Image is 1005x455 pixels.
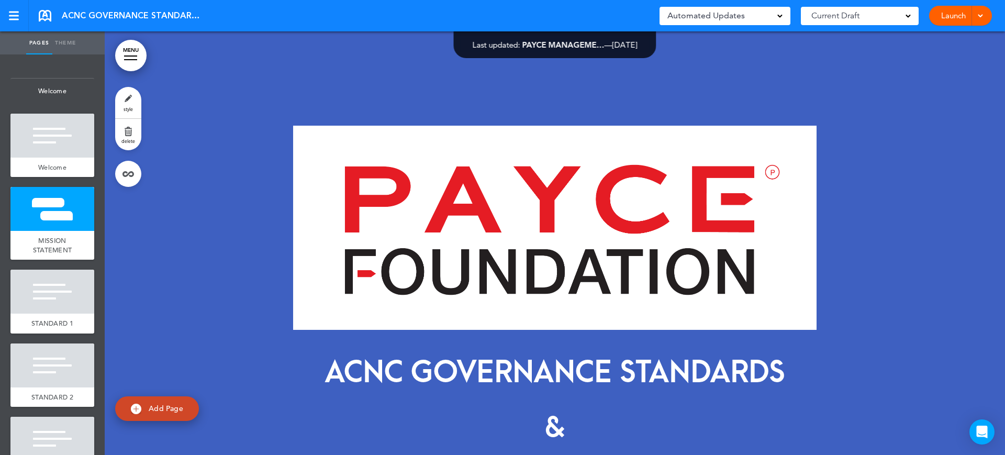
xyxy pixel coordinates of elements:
a: STANDARD 2 [10,387,94,407]
span: STANDARD 1 [31,319,73,328]
span: Welcome [38,163,66,172]
span: [DATE] [612,40,638,50]
a: Launch [937,6,970,26]
span: MISSION STATEMENT [33,236,72,254]
a: MISSION STATEMENT [10,231,94,260]
a: MENU [115,40,147,71]
span: Current Draft [811,8,859,23]
a: delete [115,119,141,150]
a: Theme [52,31,79,54]
span: & [544,399,566,446]
div: — [473,41,638,49]
a: STANDARD 1 [10,314,94,334]
img: add.svg [131,404,141,414]
span: ACNC GOVERNANCE STANDARDS - PAYCE FOUNDATION & PHILANTHROPIC FUND [62,10,203,21]
span: Welcome [10,79,94,104]
a: Add Page [115,396,199,421]
span: STANDARD 2 [31,393,73,402]
span: Automated Updates [667,8,745,23]
span: delete [121,138,135,144]
img: 1754528396752-PAYCE-Foundation-logo-15885x6196.jpg [293,126,817,330]
span: Add Page [149,404,183,413]
a: Welcome [10,158,94,177]
div: Open Intercom Messenger [969,419,995,445]
a: style [115,87,141,118]
span: ACNC GOVERNANCE STANDARDS [325,345,785,391]
span: Last updated: [473,40,520,50]
span: style [124,106,133,112]
span: PAYCE MANAGEME… [522,40,605,50]
a: Pages [26,31,52,54]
